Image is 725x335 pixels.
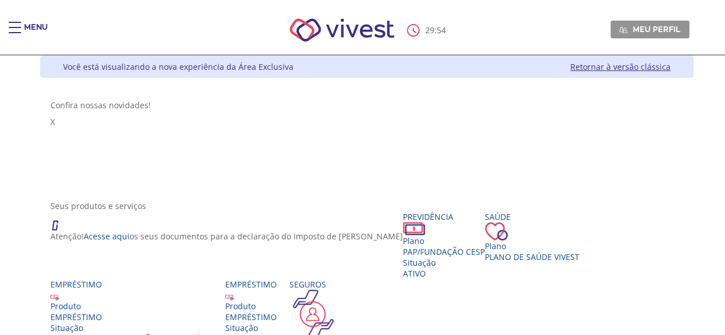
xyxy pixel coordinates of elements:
[610,21,689,38] a: Meu perfil
[403,222,425,235] img: ico_dinheiro.png
[277,6,407,54] img: Vivest
[50,100,683,189] section: <span lang="pt-BR" dir="ltr">Visualizador do Conteúdo da Web</span> 1
[633,24,680,34] span: Meu perfil
[485,211,579,222] div: Saúde
[50,279,225,290] div: Empréstimo
[24,22,48,45] div: Menu
[403,235,485,246] div: Plano
[50,100,683,111] div: Confira nossas novidades!
[50,312,225,322] div: EMPRÉSTIMO
[225,322,289,333] div: Situação
[63,61,293,72] div: Você está visualizando a nova experiência da Área Exclusiva
[84,231,130,242] a: Acesse aqui
[50,231,403,242] p: Atenção! os seus documentos para a declaração do Imposto de [PERSON_NAME]
[50,292,59,301] img: ico_emprestimo.svg
[437,25,446,36] span: 54
[50,200,683,211] div: Seus produtos e serviços
[619,26,628,34] img: Meu perfil
[485,222,508,241] img: ico_coracao.png
[403,246,485,257] span: PAP/Fundação CESP
[225,312,289,322] div: EMPRÉSTIMO
[50,301,225,312] div: Produto
[50,322,225,333] div: Situação
[485,211,579,262] a: Saúde PlanoPlano de Saúde VIVEST
[50,116,55,127] span: X
[570,61,671,72] a: Retornar à versão clássica
[225,292,234,301] img: ico_emprestimo.svg
[403,211,485,279] a: Previdência PlanoPAP/Fundação CESP SituaçãoAtivo
[225,279,289,290] div: Empréstimo
[225,301,289,312] div: Produto
[289,279,431,290] div: Seguros
[485,241,579,251] div: Plano
[403,257,485,268] div: Situação
[485,251,579,262] span: Plano de Saúde VIVEST
[403,211,485,222] div: Previdência
[50,211,70,231] img: ico_atencao.png
[407,24,448,37] div: :
[403,268,426,279] span: Ativo
[425,25,434,36] span: 29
